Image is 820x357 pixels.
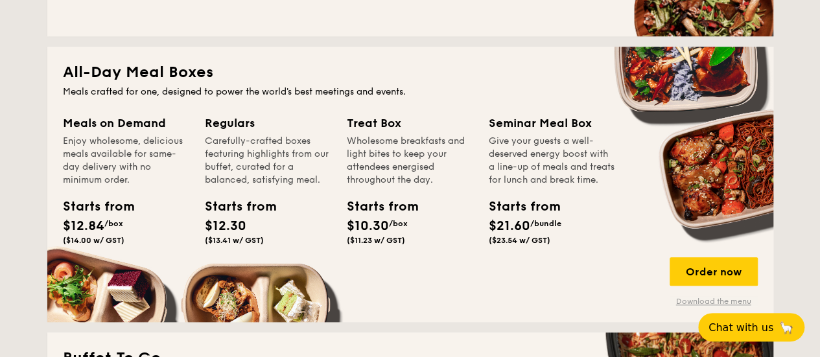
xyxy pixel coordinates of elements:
[63,218,104,234] span: $12.84
[489,197,547,216] div: Starts from
[709,321,773,334] span: Chat with us
[530,219,561,228] span: /bundle
[347,114,473,132] div: Treat Box
[347,236,405,245] span: ($11.23 w/ GST)
[63,114,189,132] div: Meals on Demand
[489,218,530,234] span: $21.60
[347,197,405,216] div: Starts from
[63,197,121,216] div: Starts from
[489,114,615,132] div: Seminar Meal Box
[63,135,189,187] div: Enjoy wholesome, delicious meals available for same-day delivery with no minimum order.
[670,257,758,286] div: Order now
[489,236,550,245] span: ($23.54 w/ GST)
[63,62,758,83] h2: All-Day Meal Boxes
[489,135,615,187] div: Give your guests a well-deserved energy boost with a line-up of meals and treats for lunch and br...
[205,218,246,234] span: $12.30
[670,296,758,306] a: Download the menu
[63,86,758,98] div: Meals crafted for one, designed to power the world's best meetings and events.
[698,313,804,341] button: Chat with us🦙
[104,219,123,228] span: /box
[347,218,389,234] span: $10.30
[347,135,473,187] div: Wholesome breakfasts and light bites to keep your attendees energised throughout the day.
[205,114,331,132] div: Regulars
[205,236,264,245] span: ($13.41 w/ GST)
[389,219,408,228] span: /box
[63,236,124,245] span: ($14.00 w/ GST)
[779,320,794,335] span: 🦙
[205,135,331,187] div: Carefully-crafted boxes featuring highlights from our buffet, curated for a balanced, satisfying ...
[205,197,263,216] div: Starts from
